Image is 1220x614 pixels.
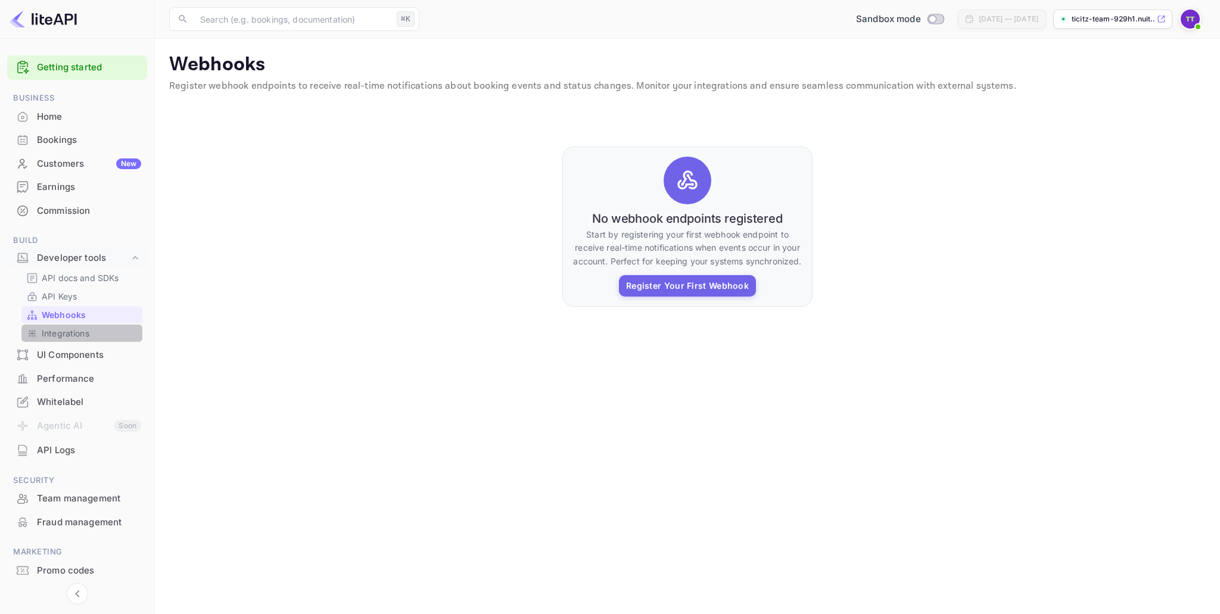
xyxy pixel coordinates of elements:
[42,290,77,303] p: API Keys
[7,511,147,534] div: Fraud management
[37,348,141,362] div: UI Components
[7,344,147,367] div: UI Components
[7,200,147,223] div: Commission
[21,306,142,323] div: Webhooks
[37,444,141,457] div: API Logs
[7,546,147,559] span: Marketing
[42,272,119,284] p: API docs and SDKs
[7,487,147,509] a: Team management
[7,105,147,129] div: Home
[7,511,147,533] a: Fraud management
[7,559,147,582] div: Promo codes
[37,157,141,171] div: Customers
[7,474,147,487] span: Security
[7,559,147,581] a: Promo codes
[37,180,141,194] div: Earnings
[7,391,147,413] a: Whitelabel
[37,372,141,386] div: Performance
[7,129,147,152] div: Bookings
[37,395,141,409] div: Whitelabel
[67,583,88,604] button: Collapse navigation
[7,176,147,198] a: Earnings
[21,269,142,286] div: API docs and SDKs
[7,92,147,105] span: Business
[856,13,921,26] span: Sandbox mode
[979,14,1038,24] div: [DATE] — [DATE]
[572,228,802,268] p: Start by registering your first webhook endpoint to receive real-time notifications when events o...
[10,10,77,29] img: LiteAPI logo
[7,487,147,510] div: Team management
[7,55,147,80] div: Getting started
[169,53,1206,77] p: Webhooks
[26,272,138,284] a: API docs and SDKs
[619,275,756,297] button: Register Your First Webhook
[851,13,948,26] div: Switch to Production mode
[7,152,147,174] a: CustomersNew
[7,367,147,389] a: Performance
[37,516,141,529] div: Fraud management
[21,325,142,342] div: Integrations
[21,288,142,305] div: API Keys
[7,152,147,176] div: CustomersNew
[37,564,141,578] div: Promo codes
[37,492,141,506] div: Team management
[26,308,138,321] a: Webhooks
[116,158,141,169] div: New
[7,344,147,366] a: UI Components
[397,11,415,27] div: ⌘K
[1072,14,1154,24] p: ticitz-team-929h1.nuit...
[37,133,141,147] div: Bookings
[37,110,141,124] div: Home
[7,439,147,461] a: API Logs
[7,176,147,199] div: Earnings
[37,204,141,218] div: Commission
[7,105,147,127] a: Home
[592,211,783,226] h6: No webhook endpoints registered
[42,308,86,321] p: Webhooks
[26,290,138,303] a: API Keys
[7,391,147,414] div: Whitelabel
[169,79,1206,93] p: Register webhook endpoints to receive real-time notifications about booking events and status cha...
[7,234,147,247] span: Build
[7,367,147,391] div: Performance
[7,129,147,151] a: Bookings
[26,327,138,339] a: Integrations
[7,439,147,462] div: API Logs
[42,327,89,339] p: Integrations
[193,7,392,31] input: Search (e.g. bookings, documentation)
[7,200,147,222] a: Commission
[37,251,129,265] div: Developer tools
[37,61,141,74] a: Getting started
[1181,10,1200,29] img: ticitz team
[7,248,147,269] div: Developer tools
